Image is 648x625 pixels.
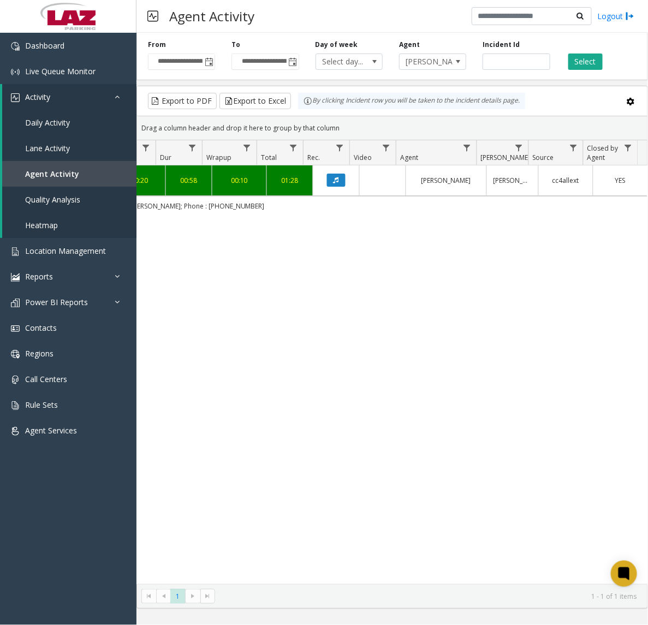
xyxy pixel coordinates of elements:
span: Reports [25,271,53,282]
a: Heatmap [2,212,136,238]
img: 'icon' [11,376,20,384]
img: 'icon' [11,401,20,410]
img: 'icon' [11,247,20,256]
img: 'icon' [11,324,20,333]
span: [PERSON_NAME] [481,153,531,162]
span: Heatmap [25,220,58,230]
img: 'icon' [11,42,20,51]
a: YES [600,175,641,186]
span: Video [354,153,372,162]
a: Logout [597,10,634,22]
a: Closed by Agent Filter Menu [621,140,635,155]
span: Activity [25,92,50,102]
span: Daily Activity [25,117,70,128]
span: Dur [160,153,171,162]
a: 01:28 [274,175,306,186]
a: Total Filter Menu [286,140,301,155]
label: From [148,40,166,50]
span: Select day... [316,54,369,69]
span: Total [261,153,277,162]
div: Drag a column header and drop it here to group by that column [137,118,647,138]
span: Rule Sets [25,400,58,410]
a: Lane Activity [2,135,136,161]
span: Agent Activity [25,169,79,179]
span: Toggle popup [287,54,299,69]
a: Video Filter Menu [379,140,394,155]
span: Closed by Agent [587,144,619,162]
a: Agent Activity [2,161,136,187]
a: Rec. Filter Menu [332,140,347,155]
span: Source [533,153,554,162]
span: Page 1 [170,589,185,604]
a: [PERSON_NAME] [494,175,532,186]
span: Power BI Reports [25,297,88,307]
a: Activity [2,84,136,110]
span: Dashboard [25,40,64,51]
a: 00:58 [173,175,205,186]
label: Day of week [316,40,358,50]
img: 'icon' [11,68,20,76]
a: cc4allext [545,175,586,186]
span: Regions [25,348,53,359]
h3: Agent Activity [164,3,260,29]
a: Source Filter Menu [566,140,581,155]
span: [PERSON_NAME] [400,54,453,69]
a: Agent Filter Menu [460,140,474,155]
img: logout [626,10,634,22]
span: Rec. [307,153,320,162]
kendo-pager-info: 1 - 1 of 1 items [222,592,637,601]
span: Contacts [25,323,57,333]
a: Daily Activity [2,110,136,135]
a: Quality Analysis [2,187,136,212]
span: Live Queue Monitor [25,66,96,76]
img: 'icon' [11,427,20,436]
span: Quality Analysis [25,194,80,205]
img: 'icon' [11,350,20,359]
a: Dur Filter Menu [185,140,200,155]
img: 'icon' [11,299,20,307]
span: Agent Services [25,425,77,436]
span: YES [615,176,626,185]
span: Wrapup [206,153,231,162]
span: Agent [400,153,418,162]
a: 00:20 [121,175,159,186]
label: Agent [399,40,420,50]
a: 00:10 [219,175,260,186]
a: Parker Filter Menu [512,140,526,155]
div: Data table [137,140,647,584]
label: To [231,40,240,50]
img: pageIcon [147,3,158,29]
span: Location Management [25,246,106,256]
button: Select [568,53,603,70]
span: Call Centers [25,374,67,384]
div: By clicking Incident row you will be taken to the incident details page. [298,93,525,109]
button: Export to PDF [148,93,217,109]
label: Incident Id [483,40,520,50]
img: infoIcon.svg [304,97,312,105]
button: Export to Excel [219,93,291,109]
a: [PERSON_NAME] [413,175,480,186]
img: 'icon' [11,93,20,102]
span: Lane Activity [25,143,70,153]
a: Wrapup Filter Menu [240,140,254,155]
img: 'icon' [11,273,20,282]
a: Queue Filter Menu [139,140,153,155]
span: Toggle popup [203,54,215,69]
